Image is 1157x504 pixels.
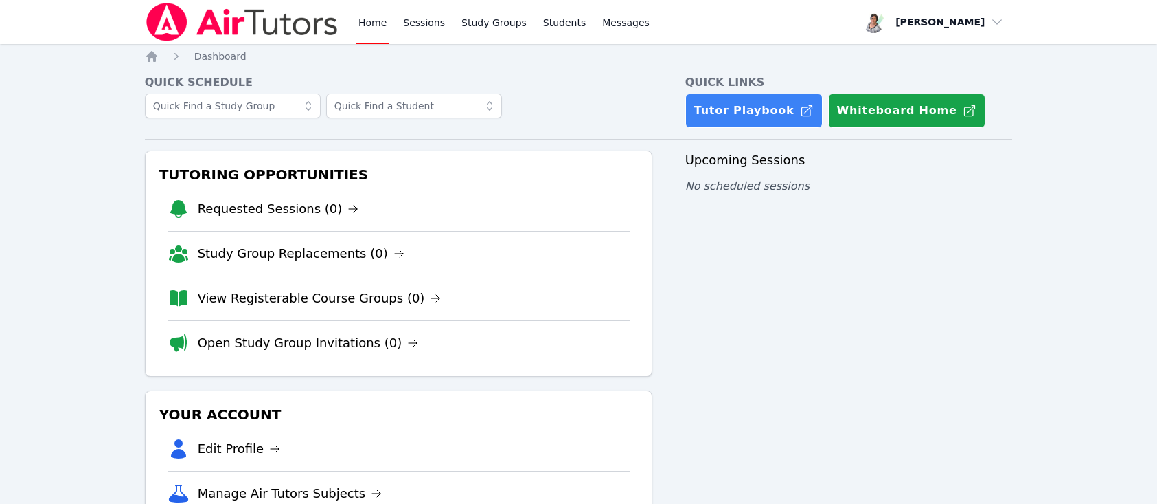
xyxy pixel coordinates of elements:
[198,333,419,353] a: Open Study Group Invitations (0)
[685,94,823,128] a: Tutor Playbook
[145,74,652,91] h4: Quick Schedule
[198,484,382,503] a: Manage Air Tutors Subjects
[198,244,404,263] a: Study Group Replacements (0)
[198,289,442,308] a: View Registerable Course Groups (0)
[326,94,502,118] input: Quick Find a Student
[828,94,985,128] button: Whiteboard Home
[157,402,641,427] h3: Your Account
[685,179,810,193] span: No scheduled sessions
[157,162,641,187] h3: Tutoring Opportunities
[198,199,359,219] a: Requested Sessions (0)
[145,50,1013,63] nav: Breadcrumb
[145,94,321,118] input: Quick Find a Study Group
[198,439,281,459] a: Edit Profile
[685,74,1013,91] h4: Quick Links
[194,51,247,62] span: Dashboard
[194,50,247,63] a: Dashboard
[602,16,650,30] span: Messages
[145,3,339,41] img: Air Tutors
[685,151,1013,170] h3: Upcoming Sessions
